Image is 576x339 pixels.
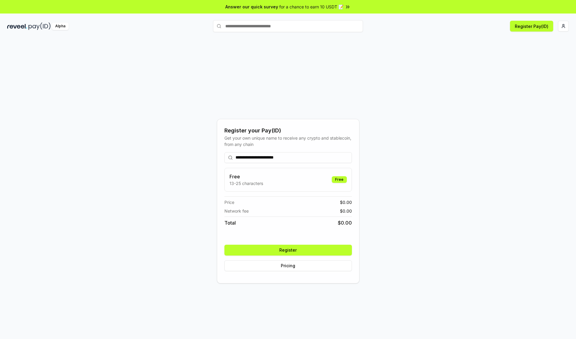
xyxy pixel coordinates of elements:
[340,208,352,214] span: $ 0.00
[225,4,278,10] span: Answer our quick survey
[224,219,236,226] span: Total
[224,126,352,135] div: Register your Pay(ID)
[338,219,352,226] span: $ 0.00
[28,23,51,30] img: pay_id
[224,245,352,256] button: Register
[340,199,352,205] span: $ 0.00
[224,260,352,271] button: Pricing
[52,23,69,30] div: Alpha
[224,135,352,147] div: Get your own unique name to receive any crypto and stablecoin, from any chain
[224,208,249,214] span: Network fee
[224,199,234,205] span: Price
[332,176,347,183] div: Free
[7,23,27,30] img: reveel_dark
[229,180,263,186] p: 13-25 characters
[229,173,263,180] h3: Free
[510,21,553,32] button: Register Pay(ID)
[279,4,343,10] span: for a chance to earn 10 USDT 📝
